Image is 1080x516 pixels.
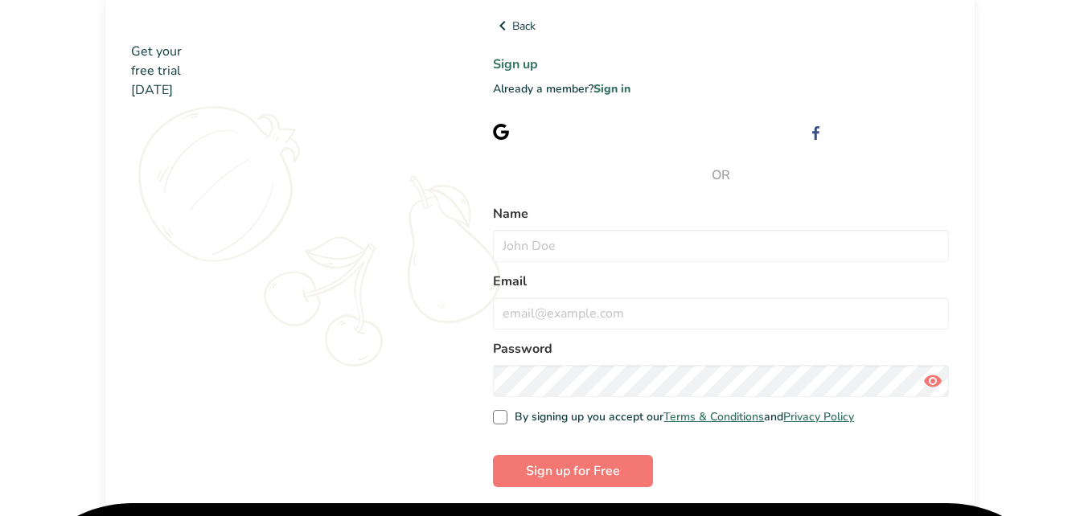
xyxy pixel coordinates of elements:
a: Terms & Conditions [663,409,764,424]
input: John Doe [493,230,949,262]
span: OR [493,166,949,185]
a: Sign in [593,81,630,96]
a: Privacy Policy [783,409,854,424]
input: email@example.com [493,297,949,330]
span: By signing up you accept our and [507,410,855,424]
div: Sign up [522,123,623,140]
label: Email [493,272,949,291]
label: Name [493,204,949,223]
span: Sign up for Free [526,461,620,481]
a: Back [493,16,949,35]
h1: Sign up [493,55,949,74]
img: Food Label Maker [131,16,288,36]
button: Sign up for Free [493,455,653,487]
h2: Get your free trial [DATE] [131,42,441,100]
label: Password [493,339,949,358]
div: Sign up [835,123,949,140]
span: with Facebook [873,124,949,139]
p: Already a member? [493,80,949,97]
span: with Google [561,124,623,139]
